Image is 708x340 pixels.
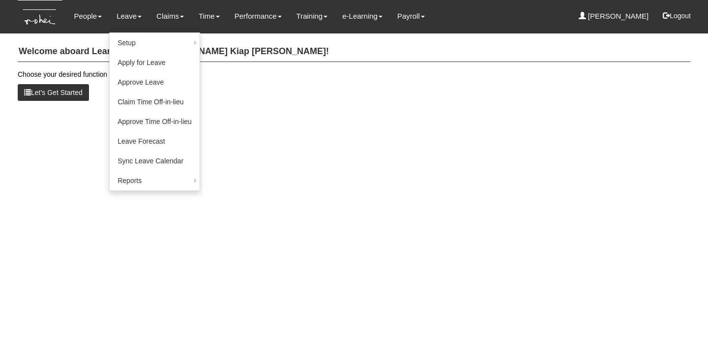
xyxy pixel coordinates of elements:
[117,5,142,28] a: Leave
[110,72,200,92] a: Approve Leave
[110,33,200,53] a: Setup
[74,5,102,28] a: People
[110,92,200,112] a: Claim Time Off-in-lieu
[156,5,184,28] a: Claims
[667,301,698,330] iframe: chat widget
[199,5,220,28] a: Time
[397,5,425,28] a: Payroll
[18,69,690,79] p: Choose your desired function from the menu above.
[342,5,383,28] a: e-Learning
[110,151,200,171] a: Sync Leave Calendar
[18,0,62,33] img: KTs7HI1dOZG7tu7pUkOpGGQAiEQAiEQAj0IhBB1wtXDg6BEAiBEAiBEAiB4RGIoBtemSRFIRACIRACIRACIdCLQARdL1w5OAR...
[110,53,200,72] a: Apply for Leave
[656,4,698,28] button: Logout
[18,84,89,101] button: Let’s Get Started
[110,112,200,131] a: Approve Time Off-in-lieu
[235,5,282,28] a: Performance
[110,171,200,190] a: Reports
[110,131,200,151] a: Leave Forecast
[579,5,649,28] a: [PERSON_NAME]
[18,42,690,62] h4: Welcome aboard Learn Anchor, [PERSON_NAME] Kiap [PERSON_NAME]!
[296,5,328,28] a: Training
